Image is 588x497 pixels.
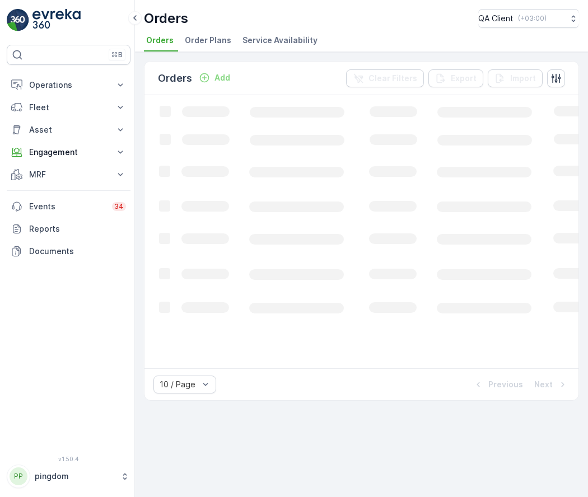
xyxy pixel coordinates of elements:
[534,379,553,390] p: Next
[146,35,174,46] span: Orders
[7,141,130,163] button: Engagement
[242,35,318,46] span: Service Availability
[29,124,108,135] p: Asset
[7,74,130,96] button: Operations
[488,379,523,390] p: Previous
[368,73,417,84] p: Clear Filters
[29,169,108,180] p: MRF
[29,102,108,113] p: Fleet
[7,218,130,240] a: Reports
[7,465,130,488] button: PPpingdom
[194,71,235,85] button: Add
[7,195,130,218] a: Events34
[472,378,524,391] button: Previous
[488,69,543,87] button: Import
[533,378,570,391] button: Next
[111,50,123,59] p: ⌘B
[29,79,108,91] p: Operations
[35,471,115,482] p: pingdom
[428,69,483,87] button: Export
[32,9,81,31] img: logo_light-DOdMpM7g.png
[7,240,130,262] a: Documents
[478,9,579,28] button: QA Client(+03:00)
[510,73,536,84] p: Import
[7,96,130,119] button: Fleet
[10,467,27,485] div: PP
[7,9,29,31] img: logo
[29,246,126,257] p: Documents
[518,14,547,23] p: ( +03:00 )
[7,163,130,186] button: MRF
[29,201,105,212] p: Events
[114,202,124,211] p: 34
[185,35,231,46] span: Order Plans
[7,456,130,462] span: v 1.50.4
[214,72,230,83] p: Add
[478,13,514,24] p: QA Client
[144,10,188,27] p: Orders
[158,71,192,86] p: Orders
[346,69,424,87] button: Clear Filters
[7,119,130,141] button: Asset
[29,223,126,235] p: Reports
[451,73,477,84] p: Export
[29,147,108,158] p: Engagement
